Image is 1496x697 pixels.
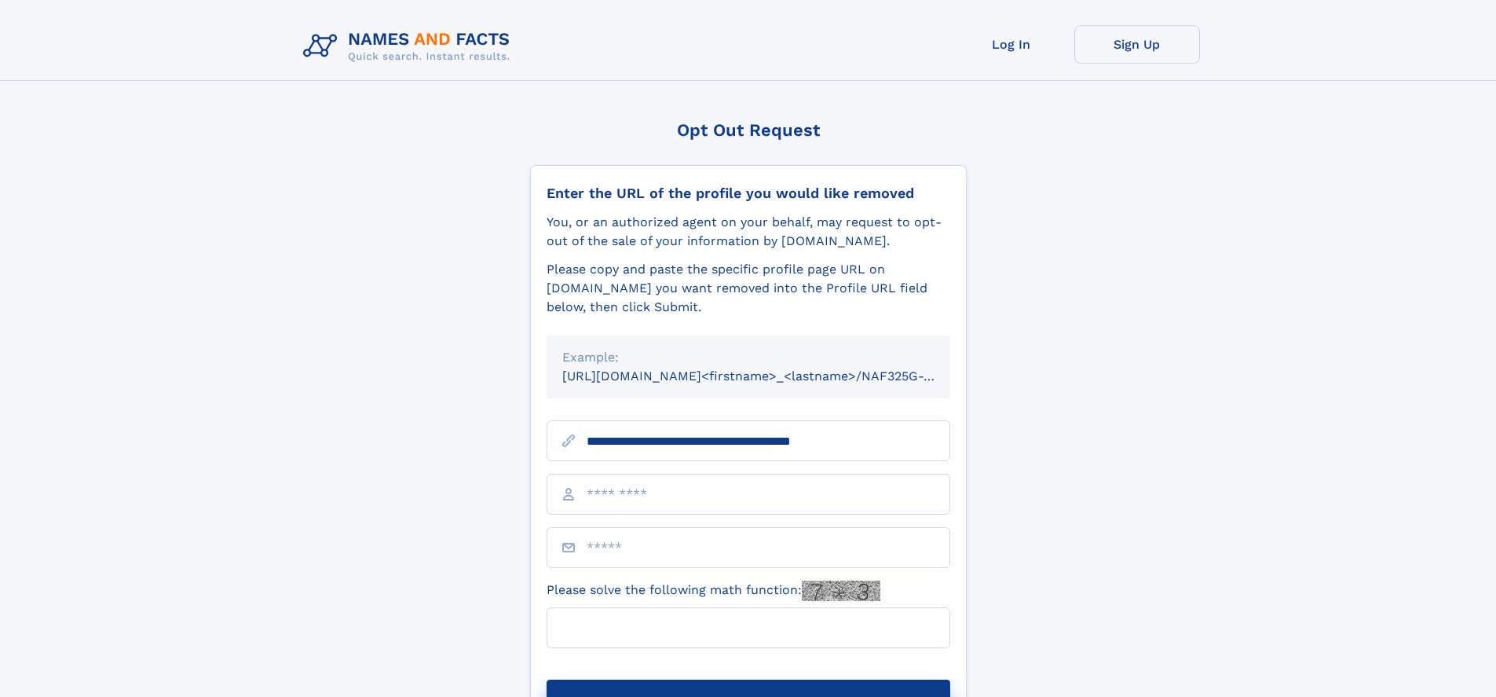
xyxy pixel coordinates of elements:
small: [URL][DOMAIN_NAME]<firstname>_<lastname>/NAF325G-xxxxxxxx [562,369,980,383]
label: Please solve the following math function: [547,581,880,601]
div: Example: [562,348,935,367]
a: Log In [949,25,1074,64]
div: Please copy and paste the specific profile page URL on [DOMAIN_NAME] you want removed into the Pr... [547,260,950,317]
div: Opt Out Request [530,120,967,140]
div: Enter the URL of the profile you would like removed [547,185,950,202]
img: Logo Names and Facts [297,25,523,68]
div: You, or an authorized agent on your behalf, may request to opt-out of the sale of your informatio... [547,213,950,251]
a: Sign Up [1074,25,1200,64]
